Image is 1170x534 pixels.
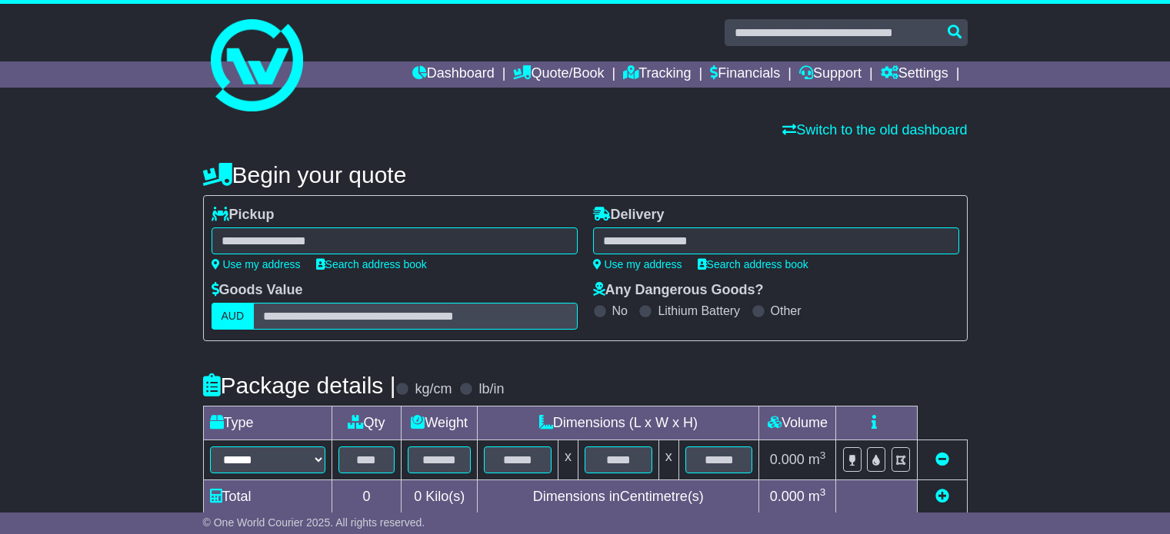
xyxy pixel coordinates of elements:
[881,61,948,88] a: Settings
[415,381,452,398] label: kg/cm
[710,61,780,88] a: Financials
[412,61,495,88] a: Dashboard
[212,258,301,270] a: Use my address
[414,489,422,504] span: 0
[316,258,427,270] a: Search address book
[478,381,504,398] label: lb/in
[212,303,255,330] label: AUD
[820,449,826,461] sup: 3
[203,480,332,514] td: Total
[935,452,949,467] a: Remove this item
[203,373,396,398] h4: Package details |
[212,207,275,224] label: Pickup
[820,486,826,498] sup: 3
[513,61,604,88] a: Quote/Book
[770,452,805,467] span: 0.000
[332,480,402,514] td: 0
[782,122,967,138] a: Switch to the old dashboard
[402,480,478,514] td: Kilo(s)
[612,303,628,318] label: No
[593,207,665,224] label: Delivery
[402,406,478,440] td: Weight
[593,258,682,270] a: Use my address
[203,516,425,529] span: © One World Courier 2025. All rights reserved.
[658,303,740,318] label: Lithium Battery
[770,489,805,504] span: 0.000
[698,258,808,270] a: Search address book
[623,61,691,88] a: Tracking
[478,480,759,514] td: Dimensions in Centimetre(s)
[212,282,303,299] label: Goods Value
[799,61,862,88] a: Support
[658,440,678,480] td: x
[203,406,332,440] td: Type
[478,406,759,440] td: Dimensions (L x W x H)
[558,440,578,480] td: x
[759,406,836,440] td: Volume
[935,489,949,504] a: Add new item
[771,303,802,318] label: Other
[808,452,826,467] span: m
[808,489,826,504] span: m
[332,406,402,440] td: Qty
[593,282,764,299] label: Any Dangerous Goods?
[203,162,968,187] h4: Begin your quote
